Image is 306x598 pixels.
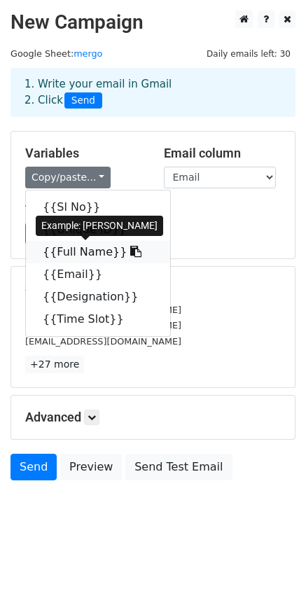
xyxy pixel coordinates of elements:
h5: Email column [164,146,281,161]
h5: Advanced [25,410,281,425]
div: 1. Write your email in Gmail 2. Click [14,76,292,109]
a: {{Full Name}} [26,241,170,263]
h2: New Campaign [11,11,295,34]
a: Daily emails left: 30 [202,48,295,59]
iframe: Chat Widget [236,531,306,598]
a: {{Designation}} [26,286,170,308]
h5: Variables [25,146,143,161]
a: mergo [74,48,102,59]
span: Daily emails left: 30 [202,46,295,62]
small: [EMAIL_ADDRESS][DOMAIN_NAME] [25,336,181,347]
small: [EMAIL_ADDRESS][DOMAIN_NAME] [25,320,181,331]
a: {{Email}} [26,263,170,286]
small: [EMAIL_ADDRESS][DOMAIN_NAME] [25,305,181,315]
a: Copy/paste... [25,167,111,188]
a: {{Sl No}} [26,196,170,218]
a: {{Time Slot}} [26,308,170,331]
a: Send [11,454,57,480]
a: Preview [60,454,122,480]
a: +27 more [25,356,84,373]
a: Send Test Email [125,454,232,480]
small: Google Sheet: [11,48,102,59]
div: Example: [PERSON_NAME] [36,216,163,236]
a: {{Unique ID}} [26,218,170,241]
span: Send [64,92,102,109]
